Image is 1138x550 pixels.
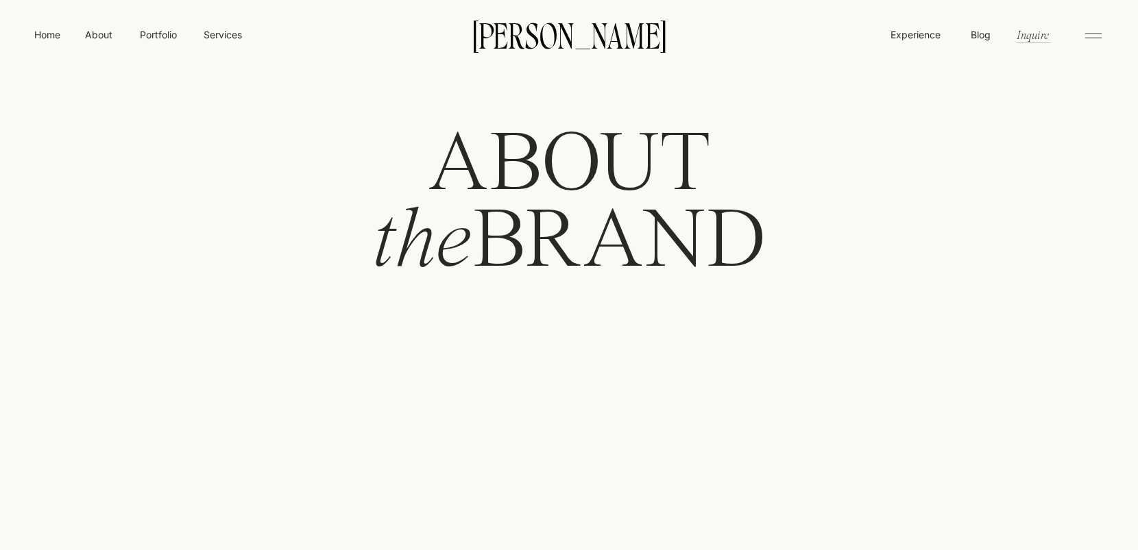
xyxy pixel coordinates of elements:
a: Portfolio [134,27,182,42]
a: Experience [889,27,942,42]
a: About [83,27,114,41]
a: Home [32,27,63,42]
a: Services [202,27,243,42]
h1: ABOUT BRAND [322,129,816,332]
i: the [372,201,472,286]
a: [PERSON_NAME] [451,20,687,49]
a: Inquire [1015,27,1050,42]
a: Blog [967,27,993,41]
